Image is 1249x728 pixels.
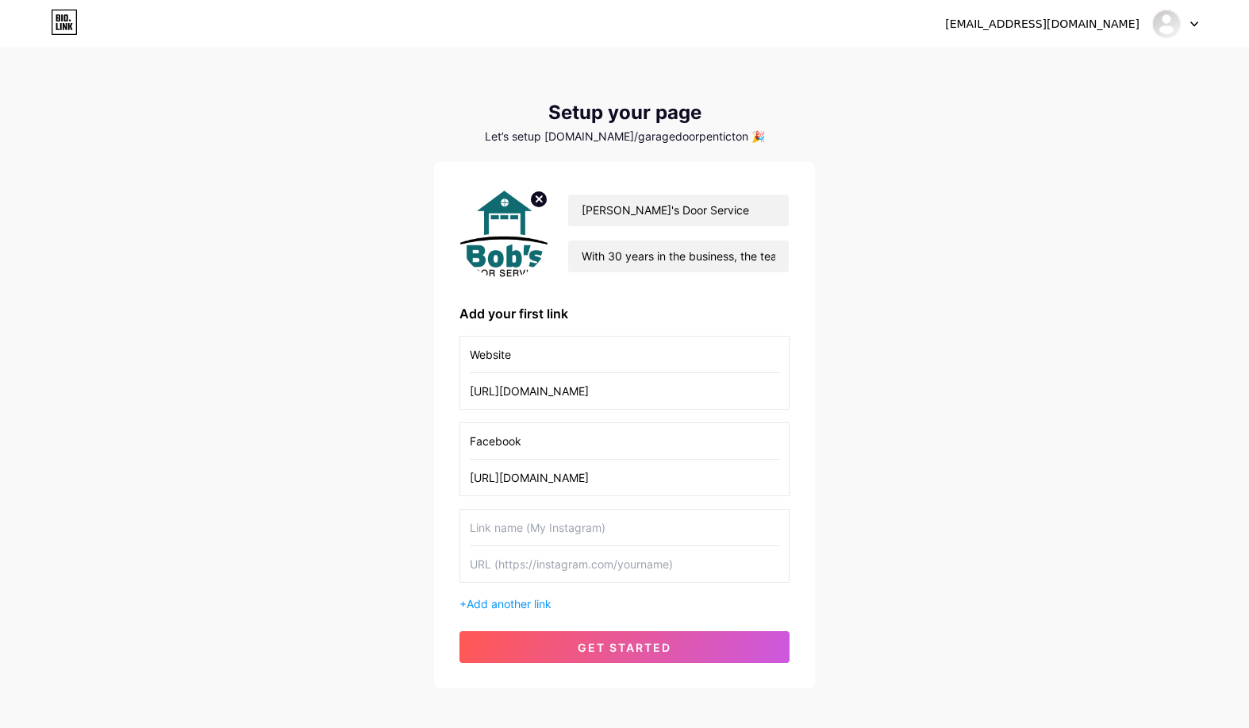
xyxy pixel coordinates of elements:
[467,597,551,611] span: Add another link
[434,130,815,143] div: Let’s setup [DOMAIN_NAME]/garagedoorpenticton 🎉
[568,241,789,272] input: bio
[470,546,779,582] input: URL (https://instagram.com/yourname)
[578,641,671,654] span: get started
[568,195,789,226] input: Your name
[470,373,779,409] input: URL (https://instagram.com/yourname)
[1151,9,1182,39] img: garagedoorpenticton
[459,187,548,279] img: profile pic
[470,423,779,459] input: Link name (My Instagram)
[459,631,790,663] button: get started
[470,460,779,495] input: URL (https://instagram.com/yourname)
[434,102,815,124] div: Setup your page
[470,510,779,545] input: Link name (My Instagram)
[459,304,790,323] div: Add your first link
[459,595,790,612] div: +
[945,16,1139,33] div: [EMAIL_ADDRESS][DOMAIN_NAME]
[470,337,779,372] input: Link name (My Instagram)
